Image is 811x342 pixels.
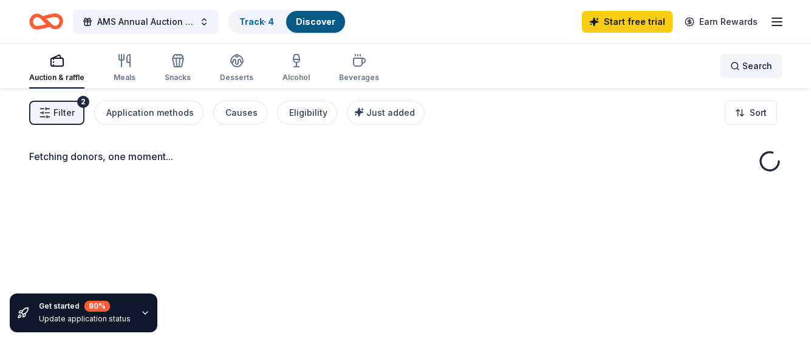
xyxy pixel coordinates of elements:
[289,106,327,120] div: Eligibility
[29,149,782,164] div: Fetching donors, one moment...
[165,49,191,89] button: Snacks
[29,7,63,36] a: Home
[750,106,767,120] span: Sort
[366,107,415,118] span: Just added
[29,73,84,82] div: Auction & raffle
[220,73,253,82] div: Desserts
[339,73,379,82] div: Beverages
[97,15,194,29] span: AMS Annual Auction Fundraiser
[29,49,84,89] button: Auction & raffle
[213,101,267,125] button: Causes
[239,16,274,27] a: Track· 4
[347,101,425,125] button: Just added
[94,101,204,125] button: Application methods
[725,101,777,125] button: Sort
[53,106,75,120] span: Filter
[720,54,782,78] button: Search
[106,106,194,120] div: Application methods
[84,301,110,312] div: 80 %
[39,314,131,324] div: Update application status
[29,101,84,125] button: Filter2
[77,96,89,108] div: 2
[220,49,253,89] button: Desserts
[114,73,135,82] div: Meals
[742,59,772,73] span: Search
[39,301,131,312] div: Get started
[165,73,191,82] div: Snacks
[677,11,765,33] a: Earn Rewards
[73,10,219,34] button: AMS Annual Auction Fundraiser
[114,49,135,89] button: Meals
[582,11,672,33] a: Start free trial
[282,73,310,82] div: Alcohol
[339,49,379,89] button: Beverages
[228,10,346,34] button: Track· 4Discover
[296,16,335,27] a: Discover
[282,49,310,89] button: Alcohol
[277,101,337,125] button: Eligibility
[225,106,258,120] div: Causes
